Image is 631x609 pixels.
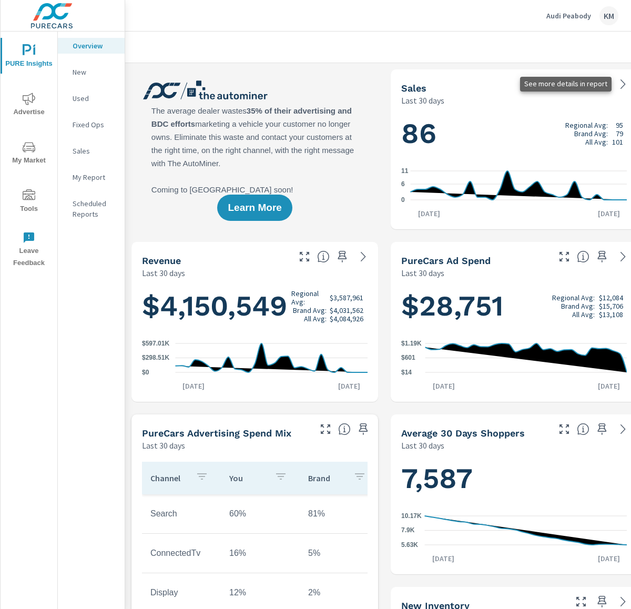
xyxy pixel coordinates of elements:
[425,553,462,564] p: [DATE]
[401,461,627,496] h1: 7,587
[221,501,300,527] td: 60%
[291,289,327,306] p: Regional Avg:
[229,473,266,483] p: You
[599,310,623,319] p: $13,108
[355,421,372,438] span: Save this to your personalized report
[401,428,525,439] h5: Average 30 Days Shoppers
[546,11,591,21] p: Audi Peabody
[594,421,610,438] span: Save this to your personalized report
[73,172,116,182] p: My Report
[142,580,221,606] td: Display
[572,310,595,319] p: All Avg:
[331,381,368,391] p: [DATE]
[308,473,345,483] p: Brand
[577,423,589,435] span: A rolling 30 day total of daily Shoppers on the dealership website, averaged over the selected da...
[142,540,221,566] td: ConnectedTv
[556,76,573,93] button: Make Fullscreen
[599,293,623,302] p: $12,084
[556,421,573,438] button: Make Fullscreen
[4,231,54,269] span: Leave Feedback
[565,121,608,129] p: Regional Avg:
[58,143,125,159] div: Sales
[401,167,409,175] text: 11
[591,208,627,219] p: [DATE]
[58,38,125,54] div: Overview
[73,67,116,77] p: New
[401,369,412,376] text: $14
[1,32,57,273] div: nav menu
[300,580,379,606] td: 2%
[338,423,351,435] span: This table looks at how you compare to the amount of budget you spend per channel as opposed to y...
[577,250,589,263] span: Total cost of media for all PureCars channels for the selected dealership group over the selected...
[4,189,54,215] span: Tools
[58,169,125,185] div: My Report
[73,119,116,130] p: Fixed Ops
[401,196,405,204] text: 0
[58,90,125,106] div: Used
[58,117,125,133] div: Fixed Ops
[616,129,623,138] p: 79
[221,540,300,566] td: 16%
[552,293,595,302] p: Regional Avg:
[330,306,363,314] p: $4,031,562
[58,64,125,80] div: New
[599,6,618,25] div: KM
[142,340,169,347] text: $597.01K
[401,340,422,347] text: $1.19K
[142,267,185,279] p: Last 30 days
[585,138,608,146] p: All Avg:
[401,267,444,279] p: Last 30 days
[142,501,221,527] td: Search
[401,541,418,549] text: 5.63K
[142,354,169,362] text: $298.51K
[612,138,623,146] p: 101
[317,250,330,263] span: Total sales revenue over the selected date range. [Source: This data is sourced from the dealer’s...
[142,439,185,452] p: Last 30 days
[4,141,54,167] span: My Market
[142,428,291,439] h5: PureCars Advertising Spend Mix
[577,78,589,90] span: Number of vehicles sold by the dealership over the selected date range. [Source: This data is sou...
[221,580,300,606] td: 12%
[594,248,610,265] span: Save this to your personalized report
[73,198,116,219] p: Scheduled Reports
[300,501,379,527] td: 81%
[401,94,444,107] p: Last 30 days
[150,473,187,483] p: Channel
[616,121,623,129] p: 95
[561,302,595,310] p: Brand Avg:
[401,439,444,452] p: Last 30 days
[300,540,379,566] td: 5%
[293,306,327,314] p: Brand Avg:
[228,203,281,212] span: Learn More
[142,288,368,324] h1: $4,150,549
[317,421,334,438] button: Make Fullscreen
[4,44,54,70] span: PURE Insights
[175,381,212,391] p: [DATE]
[556,248,573,265] button: Make Fullscreen
[591,381,627,391] p: [DATE]
[401,255,491,266] h5: PureCars Ad Spend
[401,512,422,520] text: 10.17K
[330,293,363,302] p: $3,587,961
[142,369,149,376] text: $0
[411,208,447,219] p: [DATE]
[599,302,623,310] p: $15,706
[401,116,627,151] h1: 86
[217,195,292,221] button: Learn More
[574,129,608,138] p: Brand Avg:
[355,248,372,265] a: See more details in report
[304,314,327,323] p: All Avg:
[4,93,54,118] span: Advertise
[401,354,415,362] text: $601
[73,93,116,104] p: Used
[142,255,181,266] h5: Revenue
[401,83,426,94] h5: Sales
[334,248,351,265] span: Save this to your personalized report
[425,381,462,391] p: [DATE]
[591,553,627,564] p: [DATE]
[401,527,415,534] text: 7.9K
[401,288,627,324] h1: $28,751
[401,180,405,188] text: 6
[296,248,313,265] button: Make Fullscreen
[73,40,116,51] p: Overview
